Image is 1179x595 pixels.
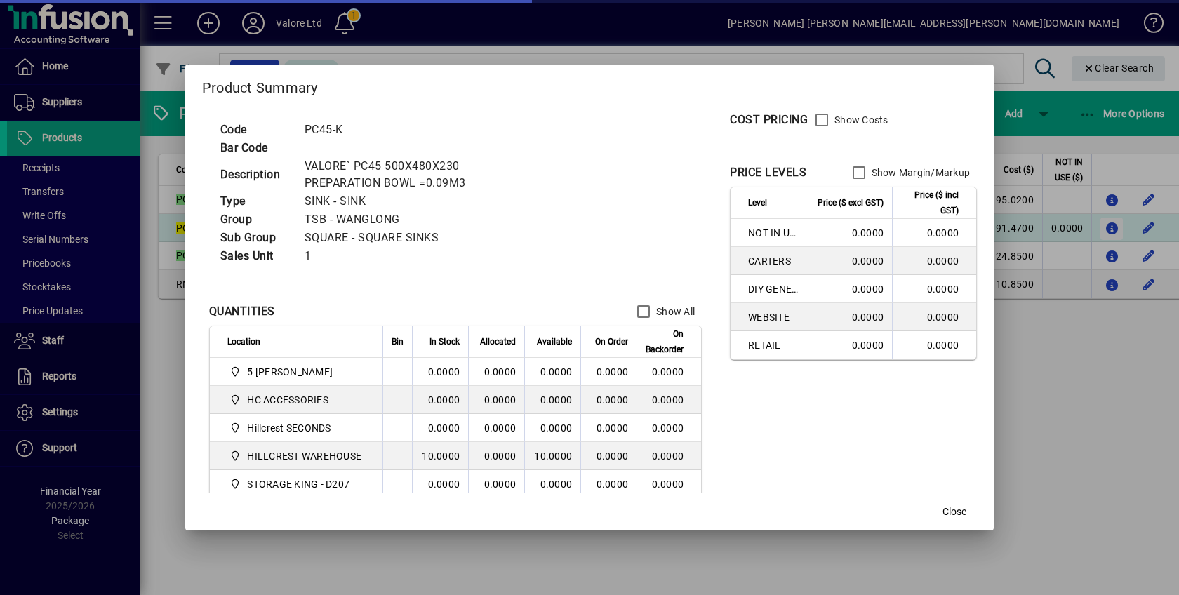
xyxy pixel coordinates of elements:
[892,303,976,331] td: 0.0000
[892,219,976,247] td: 0.0000
[298,247,553,265] td: 1
[213,139,298,157] td: Bar Code
[213,247,298,265] td: Sales Unit
[730,112,808,128] div: COST PRICING
[942,504,966,519] span: Close
[595,334,628,349] span: On Order
[227,334,260,349] span: Location
[298,229,553,247] td: SQUARE - SQUARE SINKS
[748,226,799,240] span: NOT IN USE
[298,121,553,139] td: PC45-K
[637,442,701,470] td: 0.0000
[748,338,799,352] span: RETAIL
[597,450,629,462] span: 0.0000
[227,448,367,464] span: HILLCREST WAREHOUSE
[468,358,524,386] td: 0.0000
[247,365,333,379] span: 5 [PERSON_NAME]
[247,421,331,435] span: Hillcrest SECONDS
[597,479,629,490] span: 0.0000
[468,442,524,470] td: 0.0000
[748,195,767,210] span: Level
[637,386,701,414] td: 0.0000
[637,358,701,386] td: 0.0000
[808,219,892,247] td: 0.0000
[808,331,892,359] td: 0.0000
[468,386,524,414] td: 0.0000
[227,476,367,493] span: STORAGE KING - D207
[392,334,404,349] span: Bin
[247,477,349,491] span: STORAGE KING - D207
[597,394,629,406] span: 0.0000
[298,192,553,210] td: SINK - SINK
[637,414,701,442] td: 0.0000
[213,121,298,139] td: Code
[869,166,971,180] label: Show Margin/Markup
[597,422,629,434] span: 0.0000
[524,358,580,386] td: 0.0000
[247,449,361,463] span: HILLCREST WAREHOUSE
[524,414,580,442] td: 0.0000
[808,303,892,331] td: 0.0000
[653,305,695,319] label: Show All
[209,303,275,320] div: QUANTITIES
[247,393,328,407] span: HC ACCESSORIES
[412,358,468,386] td: 0.0000
[412,414,468,442] td: 0.0000
[412,470,468,498] td: 0.0000
[213,229,298,247] td: Sub Group
[468,414,524,442] td: 0.0000
[298,210,553,229] td: TSB - WANGLONG
[412,386,468,414] td: 0.0000
[818,195,884,210] span: Price ($ excl GST)
[213,210,298,229] td: Group
[480,334,516,349] span: Allocated
[213,157,298,192] td: Description
[227,392,367,408] span: HC ACCESSORIES
[597,366,629,377] span: 0.0000
[748,310,799,324] span: WEBSITE
[646,326,684,357] span: On Backorder
[185,65,994,105] h2: Product Summary
[227,420,367,436] span: Hillcrest SECONDS
[932,500,977,525] button: Close
[892,247,976,275] td: 0.0000
[901,187,959,218] span: Price ($ incl GST)
[412,442,468,470] td: 10.0000
[832,113,888,127] label: Show Costs
[808,275,892,303] td: 0.0000
[637,470,701,498] td: 0.0000
[748,282,799,296] span: DIY GENERAL
[468,470,524,498] td: 0.0000
[227,363,367,380] span: 5 Colombo Hamilton
[537,334,572,349] span: Available
[429,334,460,349] span: In Stock
[748,254,799,268] span: CARTERS
[892,331,976,359] td: 0.0000
[808,247,892,275] td: 0.0000
[892,275,976,303] td: 0.0000
[730,164,806,181] div: PRICE LEVELS
[524,442,580,470] td: 10.0000
[524,470,580,498] td: 0.0000
[524,386,580,414] td: 0.0000
[298,157,553,192] td: VALORE` PC45 500X480X230 PREPARATION BOWL =0.09M3
[213,192,298,210] td: Type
